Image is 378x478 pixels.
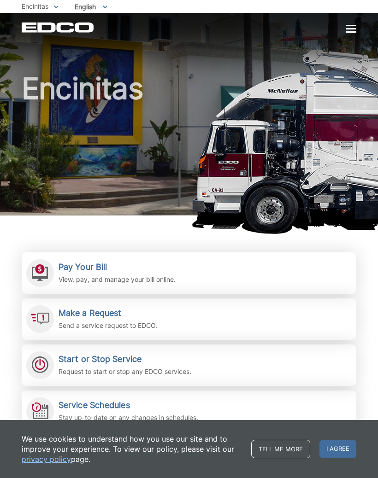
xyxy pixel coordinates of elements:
[22,434,242,464] p: We use cookies to understand how you use our site and to improve your experience. To view our pol...
[22,252,356,294] a: Pay Your Bill View, pay, and manage your bill online.
[251,440,310,458] a: Tell me more
[59,262,176,272] h2: Pay Your Bill
[59,400,198,410] h2: Service Schedules
[59,321,157,331] p: Send a service request to EDCO.
[59,367,191,377] p: Request to start or stop any EDCO services.
[59,354,191,364] h2: Start or Stop Service
[22,22,95,33] a: EDCD logo. Return to the homepage.
[59,274,176,285] p: View, pay, and manage your bill online.
[22,74,356,220] h1: Encinitas
[319,440,356,458] span: I agree
[22,298,356,340] a: Make a Request Send a service request to EDCO.
[22,2,48,10] span: Encinitas
[22,391,356,432] a: Service Schedules Stay up-to-date on any changes in schedules.
[22,454,71,464] a: privacy policy
[59,413,198,423] p: Stay up-to-date on any changes in schedules.
[59,308,157,318] h2: Make a Request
